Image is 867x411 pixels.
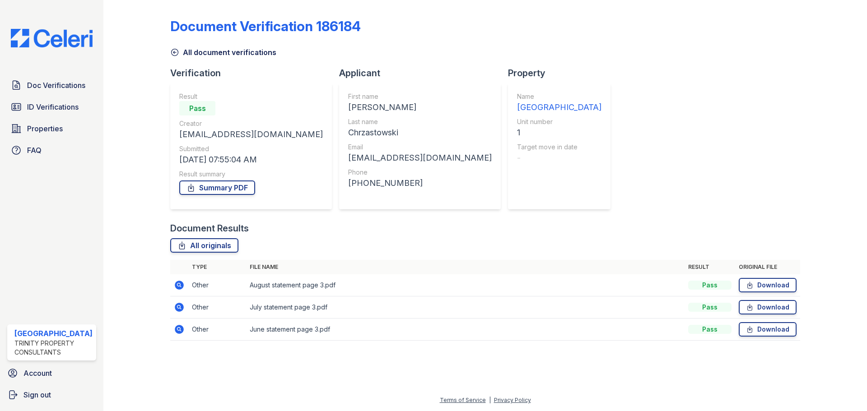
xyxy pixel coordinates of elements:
div: Property [508,67,618,79]
div: Result summary [179,170,323,179]
td: June statement page 3.pdf [246,319,685,341]
div: Creator [179,119,323,128]
span: FAQ [27,145,42,156]
a: Summary PDF [179,180,255,195]
div: 1 [517,126,601,139]
th: Type [188,260,246,274]
div: Name [517,92,601,101]
div: Verification [170,67,339,79]
div: Pass [688,303,732,312]
td: Other [188,274,246,296]
div: Target move in date [517,143,601,152]
div: Email [348,143,492,152]
span: Account [23,368,52,379]
a: ID Verifications [7,98,96,116]
a: All document verifications [170,47,276,58]
a: All originals [170,238,238,253]
a: Download [739,322,797,337]
div: Last name [348,117,492,126]
a: Sign out [4,386,100,404]
div: Result [179,92,323,101]
div: [PERSON_NAME] [348,101,492,114]
td: Other [188,296,246,319]
span: Doc Verifications [27,80,85,91]
div: [GEOGRAPHIC_DATA] [517,101,601,114]
span: ID Verifications [27,102,79,112]
div: [DATE] 07:55:04 AM [179,153,323,166]
a: Download [739,278,797,292]
a: FAQ [7,141,96,159]
div: Document Verification 186184 [170,18,361,34]
a: Doc Verifications [7,76,96,94]
iframe: chat widget [829,375,858,402]
div: Submitted [179,144,323,153]
div: - [517,152,601,164]
img: CE_Logo_Blue-a8612792a0a2168367f1c8372b55b34899dd931a85d93a1a3d3e32e68fde9ad4.png [4,29,100,47]
div: Chrzastowski [348,126,492,139]
a: Properties [7,120,96,138]
div: Pass [688,281,732,290]
th: Original file [735,260,800,274]
div: [PHONE_NUMBER] [348,177,492,189]
div: Document Results [170,222,249,235]
div: [EMAIL_ADDRESS][DOMAIN_NAME] [348,152,492,164]
a: Account [4,364,100,382]
th: File name [246,260,685,274]
a: Name [GEOGRAPHIC_DATA] [517,92,601,114]
a: Privacy Policy [494,397,531,403]
div: Phone [348,168,492,177]
div: [GEOGRAPHIC_DATA] [14,328,93,339]
div: First name [348,92,492,101]
div: Applicant [339,67,508,79]
a: Download [739,300,797,314]
div: Unit number [517,117,601,126]
td: Other [188,319,246,341]
th: Result [685,260,735,274]
div: Trinity Property Consultants [14,339,93,357]
a: Terms of Service [440,397,486,403]
div: Pass [688,325,732,334]
span: Sign out [23,389,51,400]
div: Pass [179,101,215,115]
div: [EMAIL_ADDRESS][DOMAIN_NAME] [179,128,323,141]
span: Properties [27,123,63,134]
div: | [489,397,491,403]
td: August statement page 3.pdf [246,274,685,296]
td: July statement page 3.pdf [246,296,685,319]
